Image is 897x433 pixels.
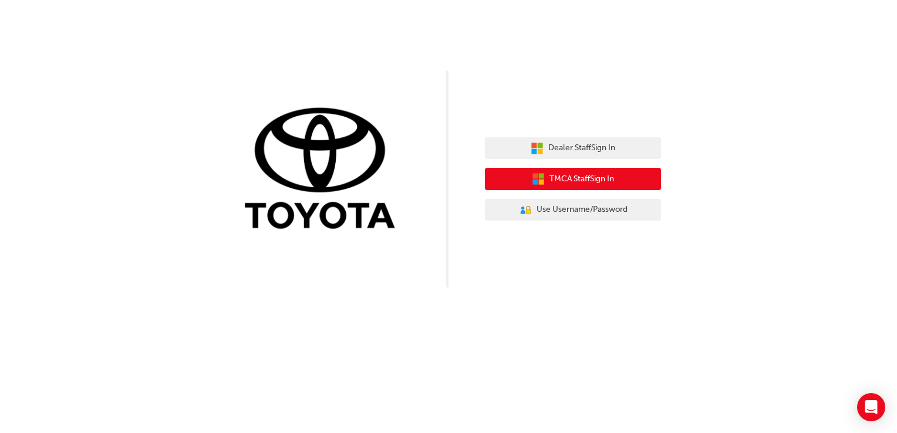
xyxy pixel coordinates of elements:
button: Use Username/Password [485,199,661,221]
span: Use Username/Password [537,203,628,216]
span: Dealer Staff Sign In [548,141,615,155]
div: Open Intercom Messenger [857,393,885,421]
button: TMCA StaffSign In [485,168,661,190]
img: Trak [236,105,412,235]
span: TMCA Staff Sign In [549,172,614,186]
button: Dealer StaffSign In [485,137,661,160]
